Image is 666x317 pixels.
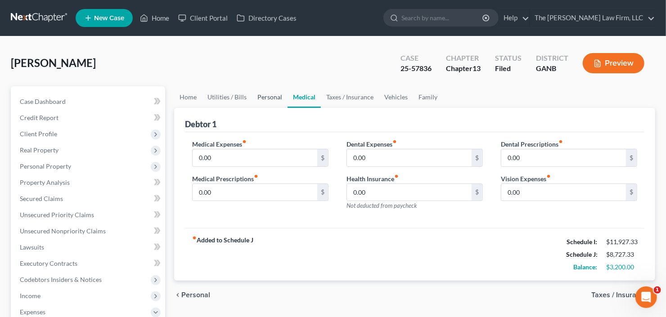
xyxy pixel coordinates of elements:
i: fiber_manual_record [192,236,197,240]
a: Family [413,86,443,108]
div: GANB [536,63,568,74]
span: Taxes / Insurance [591,291,648,299]
i: fiber_manual_record [558,139,563,144]
span: Credit Report [20,114,58,121]
div: $ [626,149,637,166]
div: District [536,53,568,63]
label: Vision Expenses [501,174,551,183]
div: $ [317,149,328,166]
a: Vehicles [379,86,413,108]
strong: Schedule J: [566,250,598,258]
div: $11,927.33 [606,237,637,246]
div: Debtor 1 [185,119,216,129]
div: Case [400,53,432,63]
label: Health Insurance [346,174,399,183]
a: Unsecured Nonpriority Claims [13,223,165,239]
a: Case Dashboard [13,94,165,110]
a: Medical [288,86,321,108]
input: -- [347,184,472,201]
a: The [PERSON_NAME] Law Firm, LLC [530,10,655,26]
span: Personal [181,291,210,299]
span: Case Dashboard [20,98,66,105]
span: Not deducted from paycheck [346,202,417,209]
div: $ [317,184,328,201]
span: Property Analysis [20,179,70,186]
a: Lawsuits [13,239,165,255]
button: chevron_left Personal [174,291,210,299]
span: New Case [94,15,124,22]
input: -- [193,184,317,201]
span: Real Property [20,146,58,154]
i: fiber_manual_record [254,174,258,179]
a: Help [499,10,529,26]
label: Medical Prescriptions [192,174,258,183]
span: Client Profile [20,130,57,138]
a: Home [135,10,174,26]
div: Chapter [446,53,481,63]
a: Client Portal [174,10,232,26]
div: $8,727.33 [606,250,637,259]
i: fiber_manual_record [546,174,551,179]
div: $ [472,184,482,201]
div: $3,200.00 [606,263,637,272]
div: Status [495,53,522,63]
span: Income [20,292,40,299]
a: Executory Contracts [13,255,165,272]
div: $ [626,184,637,201]
i: fiber_manual_record [394,174,399,179]
span: Codebtors Insiders & Notices [20,276,102,283]
span: Executory Contracts [20,259,77,267]
a: Utilities / Bills [202,86,252,108]
span: 1 [654,286,661,294]
span: [PERSON_NAME] [11,56,96,69]
div: 25-57836 [400,63,432,74]
a: Credit Report [13,110,165,126]
div: Filed [495,63,522,74]
i: chevron_left [174,291,181,299]
label: Dental Prescriptions [501,139,563,149]
label: Medical Expenses [192,139,247,149]
label: Dental Expenses [346,139,397,149]
a: Secured Claims [13,191,165,207]
span: Unsecured Priority Claims [20,211,94,219]
a: Personal [252,86,288,108]
a: Directory Cases [232,10,301,26]
span: Personal Property [20,162,71,170]
input: Search by name... [401,9,484,26]
span: 13 [472,64,481,72]
strong: Schedule I: [567,238,597,246]
span: Expenses [20,308,45,316]
i: fiber_manual_record [392,139,397,144]
a: Taxes / Insurance [321,86,379,108]
i: fiber_manual_record [242,139,247,144]
iframe: Intercom live chat [635,286,657,308]
span: Secured Claims [20,195,63,202]
span: Unsecured Nonpriority Claims [20,227,106,235]
div: Chapter [446,63,481,74]
input: -- [501,149,626,166]
div: $ [472,149,482,166]
input: -- [193,149,317,166]
strong: Added to Schedule J [192,236,253,273]
strong: Balance: [573,263,597,271]
span: Lawsuits [20,243,44,251]
a: Property Analysis [13,174,165,191]
input: -- [501,184,626,201]
button: Preview [583,53,644,73]
a: Home [174,86,202,108]
input: -- [347,149,472,166]
a: Unsecured Priority Claims [13,207,165,223]
button: Taxes / Insurance chevron_right [591,291,655,299]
